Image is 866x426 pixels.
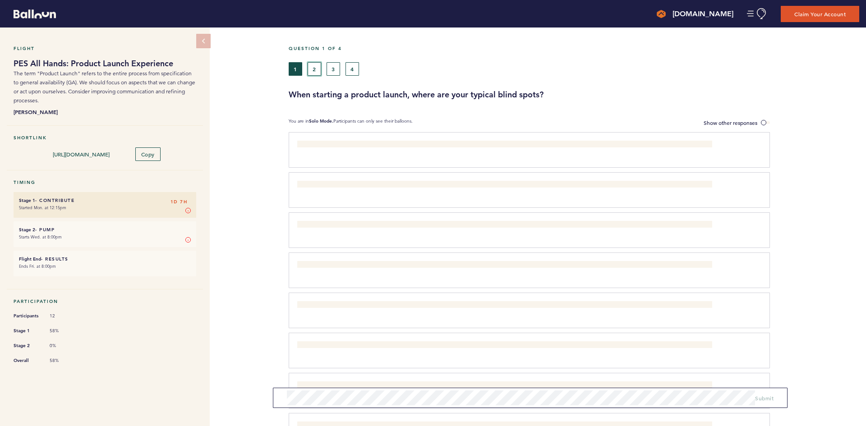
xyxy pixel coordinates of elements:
[19,256,41,262] small: Flight End
[297,302,525,309] span: Why the product/feature was developed, and what exactly we are trying to accomplish with it.
[19,256,191,262] h6: - Results
[297,182,519,189] span: Having to research and look through the spec as CORE tends to be left out on a lot of them.
[19,227,35,233] small: Stage 2
[297,382,451,389] span: Transfer of "ownership" of a product through its lifecycle stages
[308,62,321,76] button: 2
[14,46,196,51] h5: Flight
[14,107,196,116] b: [PERSON_NAME]
[673,9,733,19] h4: [DOMAIN_NAME]
[14,341,41,350] span: Stage 2
[14,311,41,321] span: Participants
[327,62,340,76] button: 3
[289,62,302,76] button: 1
[14,135,196,141] h5: Shortlink
[297,262,408,269] span: Date shifts not being communicated properly.
[289,89,859,100] h3: When starting a product launch, where are your typical blind spots?
[14,326,41,335] span: Stage 1
[297,142,403,149] span: What the GA date is and why it was chosen.
[50,328,77,334] span: 58%
[7,9,56,18] a: Balloon
[135,147,161,161] button: Copy
[50,313,77,319] span: 12
[14,356,41,365] span: Overall
[755,394,774,402] span: Submit
[289,46,859,51] h5: Question 1 of 4
[14,179,196,185] h5: Timing
[781,6,859,22] button: Claim Your Account
[14,9,56,18] svg: Balloon
[19,205,66,211] time: Started Mon. at 12:15pm
[289,118,413,128] p: You are in Participants can only see their balloons.
[50,343,77,349] span: 0%
[755,394,774,403] button: Submit
[50,357,77,364] span: 58%
[19,227,191,233] h6: - Pump
[19,234,62,240] time: Starts Wed. at 8:00pm
[19,197,35,203] small: Stage 1
[170,197,188,206] span: 1D 7H
[19,263,56,269] time: Ends Fri. at 8:00pm
[141,151,155,158] span: Copy
[345,62,359,76] button: 4
[309,118,333,124] b: Solo Mode.
[297,222,486,229] span: The reason why a Product Brief isn't created for every new feature or product.
[14,70,195,104] span: The term "Product Launch" refers to the entire process from specification to general availability...
[14,58,196,69] h1: PES All Hands: Product Launch Experience
[747,8,767,19] button: Manage Account
[19,197,191,203] h6: - Contribute
[297,342,535,349] span: Generally the blind spot is the product/feature itself. I have to research what is being done at ...
[704,119,757,126] span: Show other responses
[14,298,196,304] h5: Participation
